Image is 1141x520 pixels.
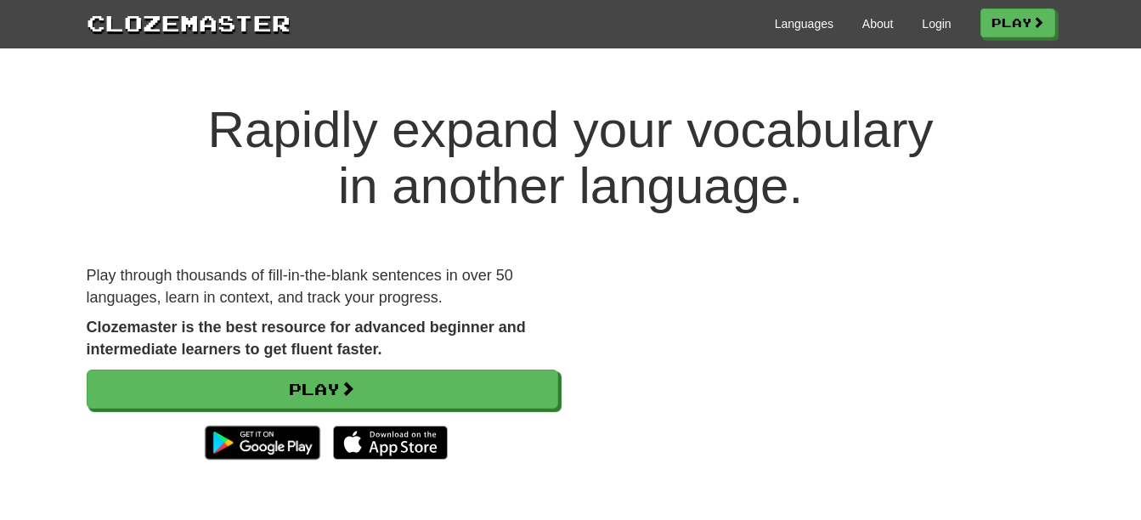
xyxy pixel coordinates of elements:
[922,15,951,32] a: Login
[196,417,328,468] img: Get it on Google Play
[862,15,894,32] a: About
[333,426,448,460] img: Download_on_the_App_Store_Badge_US-UK_135x40-25178aeef6eb6b83b96f5f2d004eda3bffbb37122de64afbaef7...
[87,319,526,358] strong: Clozemaster is the best resource for advanced beginner and intermediate learners to get fluent fa...
[87,370,558,409] a: Play
[87,7,291,38] a: Clozemaster
[87,265,558,308] p: Play through thousands of fill-in-the-blank sentences in over 50 languages, learn in context, and...
[980,8,1055,37] a: Play
[775,15,833,32] a: Languages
